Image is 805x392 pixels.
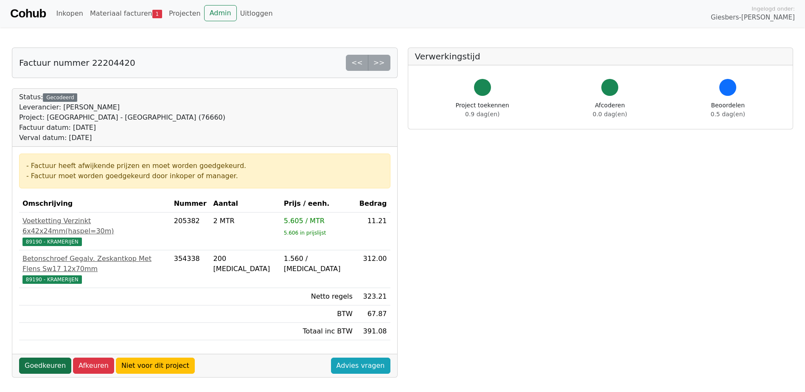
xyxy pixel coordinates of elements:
[171,250,210,288] td: 354338
[53,5,86,22] a: Inkopen
[73,358,114,374] a: Afkeuren
[204,5,237,21] a: Admin
[280,305,356,323] td: BTW
[711,101,745,119] div: Beoordelen
[152,10,162,18] span: 1
[19,195,171,213] th: Omschrijving
[22,254,167,284] a: Betonschroef Gegalv. Zeskantkop Met Flens Sw17 12x70mm89190 - KRAMERIJEN
[87,5,165,22] a: Materiaal facturen1
[19,92,225,143] div: Status:
[356,195,390,213] th: Bedrag
[331,358,390,374] a: Advies vragen
[752,5,795,13] span: Ingelogd onder:
[19,112,225,123] div: Project: [GEOGRAPHIC_DATA] - [GEOGRAPHIC_DATA] (76660)
[237,5,276,22] a: Uitloggen
[280,195,356,213] th: Prijs / eenh.
[10,3,46,24] a: Cohub
[356,250,390,288] td: 312.00
[171,195,210,213] th: Nummer
[284,230,326,236] sub: 5.606 in prijslijst
[22,275,82,284] span: 89190 - KRAMERIJEN
[280,323,356,340] td: Totaal inc BTW
[19,102,225,112] div: Leverancier: [PERSON_NAME]
[711,111,745,118] span: 0.5 dag(en)
[19,123,225,133] div: Factuur datum: [DATE]
[22,216,167,246] a: Voetketting Verzinkt 6x42x24mm(haspel=30m)89190 - KRAMERIJEN
[284,216,353,226] div: 5.605 / MTR
[356,288,390,305] td: 323.21
[22,254,167,274] div: Betonschroef Gegalv. Zeskantkop Met Flens Sw17 12x70mm
[19,358,71,374] a: Goedkeuren
[26,171,383,181] div: - Factuur moet worden goedgekeurd door inkoper of manager.
[213,254,277,274] div: 200 [MEDICAL_DATA]
[415,51,786,62] h5: Verwerkingstijd
[593,101,627,119] div: Afcoderen
[593,111,627,118] span: 0.0 dag(en)
[165,5,204,22] a: Projecten
[19,133,225,143] div: Verval datum: [DATE]
[213,216,277,226] div: 2 MTR
[280,288,356,305] td: Netto regels
[43,93,77,102] div: Gecodeerd
[22,238,82,246] span: 89190 - KRAMERIJEN
[284,254,353,274] div: 1.560 / [MEDICAL_DATA]
[210,195,280,213] th: Aantal
[116,358,195,374] a: Niet voor dit project
[22,216,167,236] div: Voetketting Verzinkt 6x42x24mm(haspel=30m)
[26,161,383,171] div: - Factuur heeft afwijkende prijzen en moet worden goedgekeurd.
[171,213,210,250] td: 205382
[356,305,390,323] td: 67.87
[456,101,509,119] div: Project toekennen
[356,213,390,250] td: 11.21
[356,323,390,340] td: 391.08
[465,111,499,118] span: 0.9 dag(en)
[711,13,795,22] span: Giesbers-[PERSON_NAME]
[19,58,135,68] h5: Factuur nummer 22204420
